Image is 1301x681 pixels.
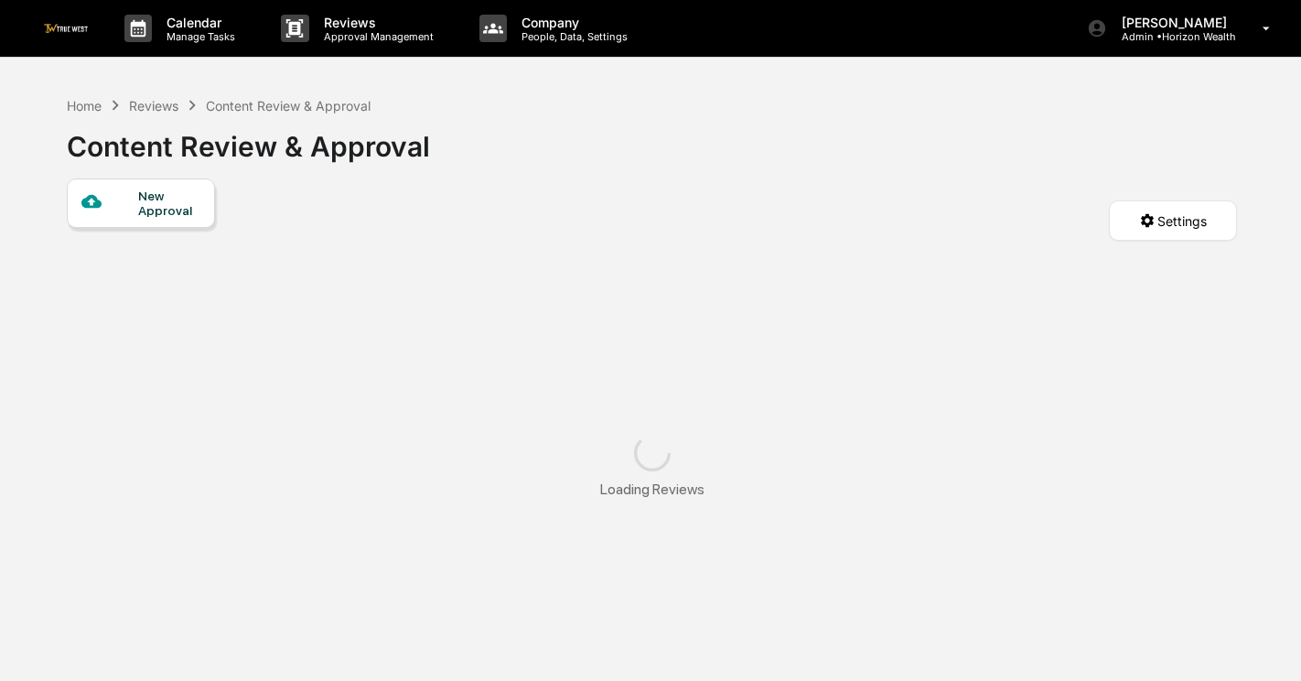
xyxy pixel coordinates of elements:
[152,30,244,43] p: Manage Tasks
[152,15,244,30] p: Calendar
[129,98,178,113] div: Reviews
[600,481,704,498] div: Loading Reviews
[1107,30,1236,43] p: Admin • Horizon Wealth
[206,98,371,113] div: Content Review & Approval
[309,15,443,30] p: Reviews
[1107,15,1236,30] p: [PERSON_NAME]
[44,24,88,32] img: logo
[1109,200,1237,241] button: Settings
[138,189,199,218] div: New Approval
[67,115,430,163] div: Content Review & Approval
[507,15,637,30] p: Company
[309,30,443,43] p: Approval Management
[67,98,102,113] div: Home
[507,30,637,43] p: People, Data, Settings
